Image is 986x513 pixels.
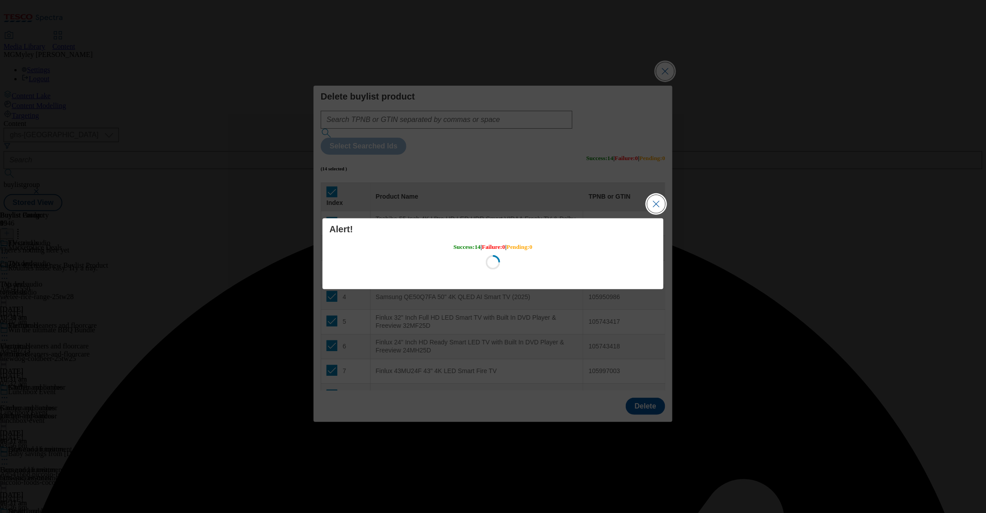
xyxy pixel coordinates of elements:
[647,195,665,213] button: Close Modal
[323,218,664,289] div: Modal
[482,243,505,250] span: Failure : 0
[454,243,532,251] h5: | |
[454,243,480,250] span: Success : 14
[330,224,657,235] h4: Alert!
[506,243,532,250] span: Pending : 0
